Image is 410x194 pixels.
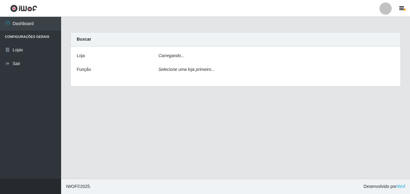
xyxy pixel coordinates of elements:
[77,66,91,73] label: Função
[77,53,85,59] label: Loja
[397,184,405,189] a: iWof
[77,37,91,42] strong: Buscar
[159,67,215,72] i: Selecione uma loja primeiro...
[159,53,185,58] i: Carregando...
[364,183,405,190] span: Desenvolvido por
[10,5,37,12] img: CoreUI Logo
[66,184,77,189] span: IWOF
[66,183,91,190] span: © 2025 .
